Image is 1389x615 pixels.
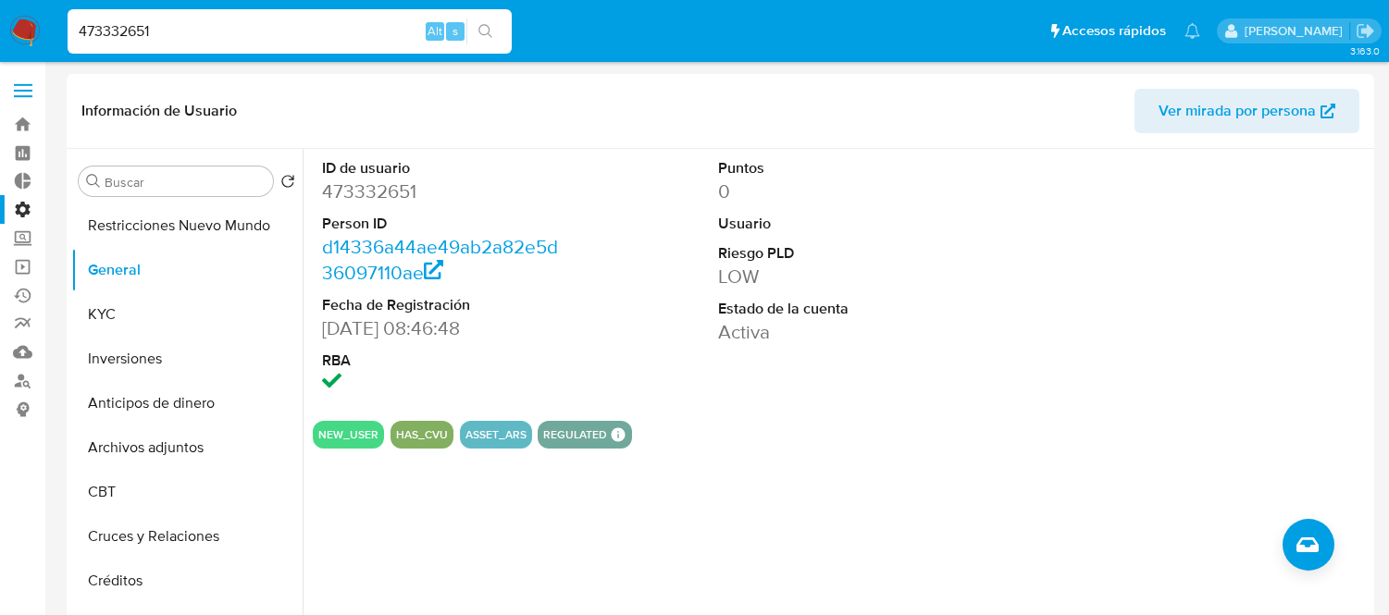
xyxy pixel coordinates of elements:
dt: Fecha de Registración [322,295,568,315]
button: Archivos adjuntos [71,425,303,470]
button: Créditos [71,559,303,603]
dd: Activa [718,319,964,345]
button: search-icon [466,18,504,44]
button: Inversiones [71,337,303,381]
dt: RBA [322,351,568,371]
input: Buscar usuario o caso... [68,19,512,43]
dd: 0 [718,178,964,204]
a: Notificaciones [1184,23,1200,39]
dt: Puntos [718,158,964,178]
span: s [453,22,458,40]
button: General [71,248,303,292]
dt: Estado de la cuenta [718,299,964,319]
span: Ver mirada por persona [1159,89,1316,133]
a: d14336a44ae49ab2a82e5d36097110ae [322,233,558,286]
button: Volver al orden por defecto [280,174,295,194]
a: Salir [1356,21,1375,41]
dt: Person ID [322,214,568,234]
dd: LOW [718,264,964,289]
button: Anticipos de dinero [71,381,303,425]
span: Accesos rápidos [1062,21,1166,41]
button: Buscar [86,174,101,189]
button: Cruces y Relaciones [71,514,303,559]
span: Alt [428,22,442,40]
dd: [DATE] 08:46:48 [322,315,568,341]
button: Ver mirada por persona [1135,89,1359,133]
dt: ID de usuario [322,158,568,178]
dt: Usuario [718,214,964,234]
h1: Información de Usuario [81,102,237,120]
button: Restricciones Nuevo Mundo [71,203,303,248]
input: Buscar [105,174,266,191]
p: zoe.breuer@mercadolibre.com [1245,22,1349,40]
button: CBT [71,470,303,514]
button: KYC [71,292,303,337]
dd: 473332651 [322,178,568,204]
dt: Riesgo PLD [718,243,964,264]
